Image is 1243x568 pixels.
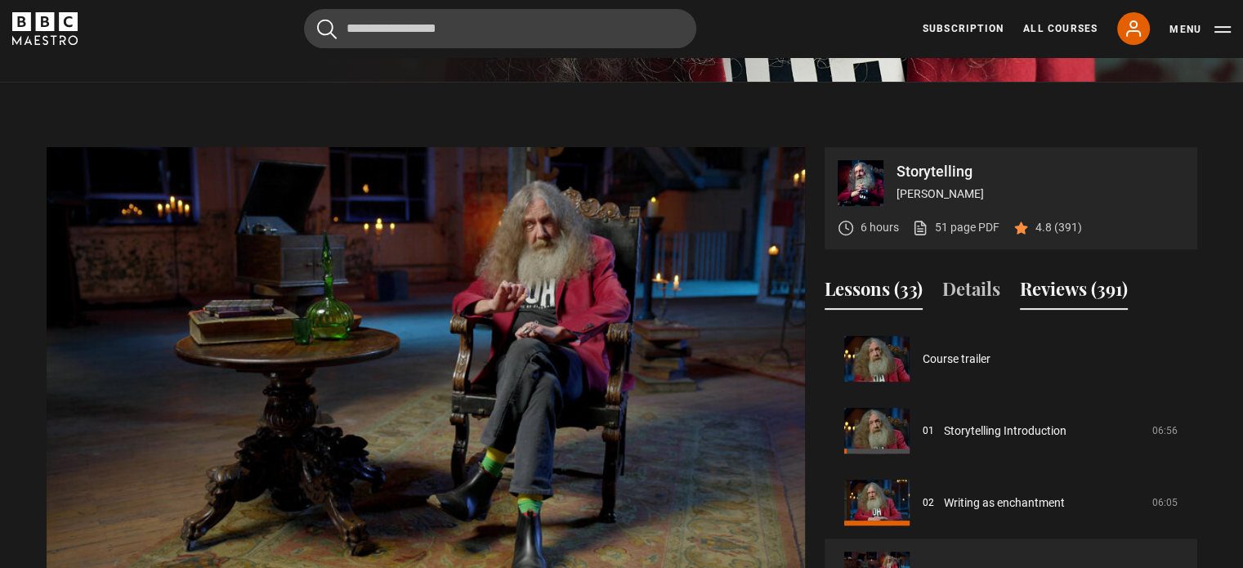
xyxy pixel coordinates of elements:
p: [PERSON_NAME] [896,186,1184,203]
p: Storytelling [896,164,1184,179]
button: Submit the search query [317,19,337,39]
p: 4.8 (391) [1035,219,1082,236]
a: Writing as enchantment [944,494,1065,512]
button: Lessons (33) [825,275,923,310]
input: Search [304,9,696,48]
a: Course trailer [923,351,990,368]
button: Toggle navigation [1169,21,1231,38]
button: Details [942,275,1000,310]
svg: BBC Maestro [12,12,78,45]
a: Storytelling Introduction [944,423,1066,440]
a: 51 page PDF [912,219,999,236]
button: Reviews (391) [1020,275,1128,310]
p: 6 hours [861,219,899,236]
a: Subscription [923,21,1004,36]
a: All Courses [1023,21,1098,36]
